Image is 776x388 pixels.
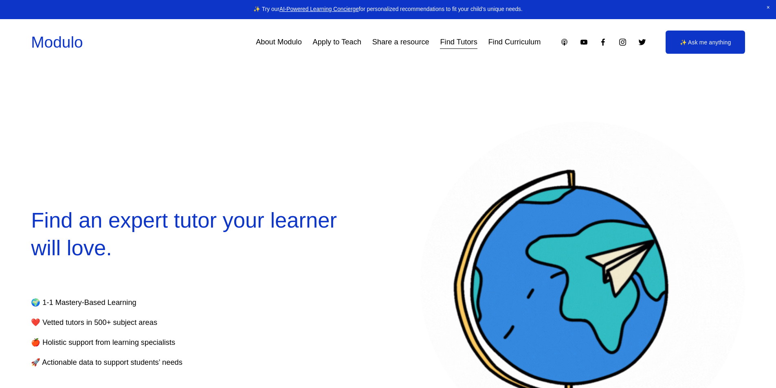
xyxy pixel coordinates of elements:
[31,296,326,309] p: 🌍 1-1 Mastery-Based Learning
[618,38,627,46] a: Instagram
[666,31,745,54] a: ✨ Ask me anything
[488,35,541,50] a: Find Curriculum
[599,38,607,46] a: Facebook
[313,35,361,50] a: Apply to Teach
[31,316,326,329] p: ❤️ Vetted tutors in 500+ subject areas
[580,38,588,46] a: YouTube
[31,33,83,51] a: Modulo
[638,38,646,46] a: Twitter
[31,336,326,349] p: 🍎 Holistic support from learning specialists
[31,206,356,263] h2: Find an expert tutor your learner will love.
[279,6,359,12] a: AI-Powered Learning Concierge
[440,35,477,50] a: Find Tutors
[560,38,569,46] a: Apple Podcasts
[31,356,326,369] p: 🚀 Actionable data to support students’ needs
[372,35,429,50] a: Share a resource
[256,35,302,50] a: About Modulo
